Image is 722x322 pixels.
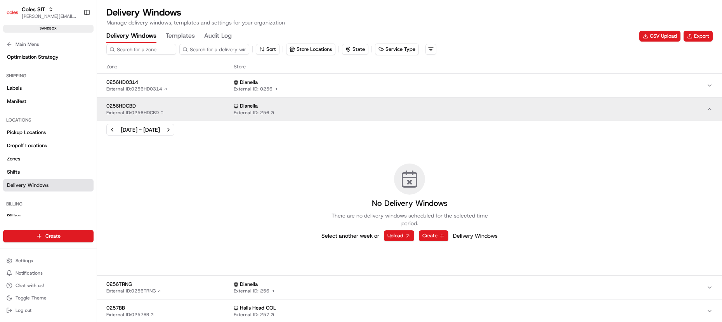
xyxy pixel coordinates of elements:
[132,77,141,86] button: Start new chat
[66,174,72,181] div: 💻
[234,288,275,294] a: External ID: 256
[24,141,63,148] span: [PERSON_NAME]
[3,305,94,316] button: Log out
[106,86,168,92] a: External ID:0256HD0314
[321,232,379,240] span: Select another week or
[106,63,231,70] span: Zone
[240,103,258,110] span: Dianella
[3,114,94,126] div: Locations
[7,98,26,105] span: Manifest
[3,51,94,63] a: Optimization Strategy
[3,70,94,82] div: Shipping
[286,44,335,55] button: Store Locations
[5,171,62,184] a: 📗Knowledge Base
[55,192,94,198] a: Powered byPylon
[240,305,276,312] span: Halls Head COL
[16,74,30,88] img: 4988371391238_9404d814bf3eb2409008_72.png
[121,126,160,134] div: [DATE] - [DATE]
[106,305,231,312] span: 0257BB
[384,230,414,241] button: Upload
[97,121,722,275] div: 0256HDCBDExternal ID:0256HDCBD DianellaExternal ID: 256
[7,182,49,189] span: Delivery Windows
[106,110,164,116] a: External ID:0256HDCBD
[342,44,368,55] button: State
[234,63,713,70] span: Store
[8,174,14,181] div: 📗
[106,312,154,318] a: External ID:0257BB
[6,6,19,19] img: Coles SIT
[106,103,231,110] span: 0256HDCBD
[7,169,20,176] span: Shifts
[7,155,20,162] span: Zones
[7,142,47,149] span: Dropoff Locations
[7,85,22,92] span: Labels
[8,74,22,88] img: 1736555255976-a54dd68f-1ca7-489b-9aae-adbdc363a1c4
[97,276,722,299] button: 0256TRNGExternal ID:0256TRNG DianellaExternal ID: 256
[16,307,31,313] span: Log out
[106,79,231,86] span: 0256HD0314
[16,295,47,301] span: Toggle Theme
[3,82,94,94] a: Labels
[16,258,33,264] span: Settings
[16,282,44,289] span: Chat with us!
[106,44,176,55] input: Search for a zone
[3,230,94,242] button: Create
[234,312,275,318] a: External ID: 257
[684,31,713,42] button: Export
[3,166,94,178] a: Shifts
[69,120,85,127] span: [DATE]
[62,171,128,184] a: 💻API Documentation
[106,30,156,43] button: Delivery Windows
[16,41,39,47] span: Main Menu
[106,6,285,19] h1: Delivery Windows
[35,82,107,88] div: We're available if you need us!
[3,210,94,223] a: Billing
[106,288,161,294] a: External ID:0256TRNG
[7,129,46,136] span: Pickup Locations
[120,99,141,109] button: See all
[69,141,85,148] span: [DATE]
[256,44,279,55] button: Sort
[64,141,67,148] span: •
[97,74,722,97] button: 0256HD0314External ID:0256HD0314 DianellaExternal ID: 0256
[8,8,23,23] img: Nash
[234,86,278,92] a: External ID: 0256
[323,212,496,227] p: There are no delivery windows scheduled for the selected time period.
[3,179,94,191] a: Delivery Windows
[35,74,127,82] div: Start new chat
[3,126,94,139] a: Pickup Locations
[22,13,77,19] button: [PERSON_NAME][EMAIL_ADDRESS][DOMAIN_NAME]
[166,30,195,43] button: Templates
[7,213,21,220] span: Billing
[107,124,118,135] button: Previous week
[8,101,52,107] div: Past conversations
[106,19,285,26] p: Manage delivery windows, templates and settings for your organization
[163,124,174,135] button: Next week
[234,110,275,116] a: External ID: 256
[7,54,59,61] span: Optimization Strategy
[22,5,45,13] button: Coles SIT
[3,3,80,22] button: Coles SITColes SIT[PERSON_NAME][EMAIL_ADDRESS][DOMAIN_NAME]
[20,50,128,58] input: Clear
[3,292,94,303] button: Toggle Theme
[16,270,43,276] span: Notifications
[8,113,20,125] img: Mariam Aslam
[16,174,59,181] span: Knowledge Base
[8,134,20,146] img: Lucas Ferreira
[3,255,94,266] button: Settings
[3,39,94,50] button: Main Menu
[375,44,418,55] button: Service Type
[3,198,94,210] div: Billing
[3,280,94,291] button: Chat with us!
[179,44,249,55] input: Search for a delivery window
[24,120,63,127] span: [PERSON_NAME]
[3,95,94,108] a: Manifest
[73,174,125,181] span: API Documentation
[64,120,67,127] span: •
[97,97,722,121] button: 0256HDCBDExternal ID:0256HDCBD DianellaExternal ID: 256
[106,281,231,288] span: 0256TRNG
[639,31,680,42] button: CSV Upload
[240,281,258,288] span: Dianella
